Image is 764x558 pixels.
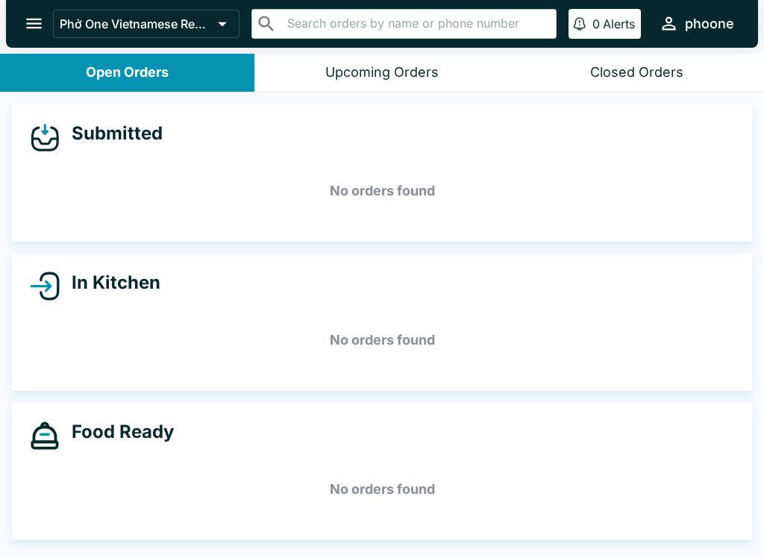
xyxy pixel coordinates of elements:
button: Phở One Vietnamese Restaurant [53,10,239,38]
p: 0 [592,16,600,31]
button: open drawer [15,4,53,43]
button: phoone [653,7,740,40]
input: Search orders by name or phone number [283,13,550,34]
h4: Food Ready [60,421,174,443]
h5: No orders found [30,463,734,516]
div: Closed Orders [590,64,683,81]
h5: No orders found [30,164,734,218]
h4: In Kitchen [60,272,160,294]
div: phoone [685,15,734,33]
div: Upcoming Orders [325,64,439,81]
div: Open Orders [86,64,169,81]
p: Alerts [603,16,635,31]
p: Phở One Vietnamese Restaurant [60,16,212,31]
h5: No orders found [30,313,734,367]
h4: Submitted [60,122,163,145]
